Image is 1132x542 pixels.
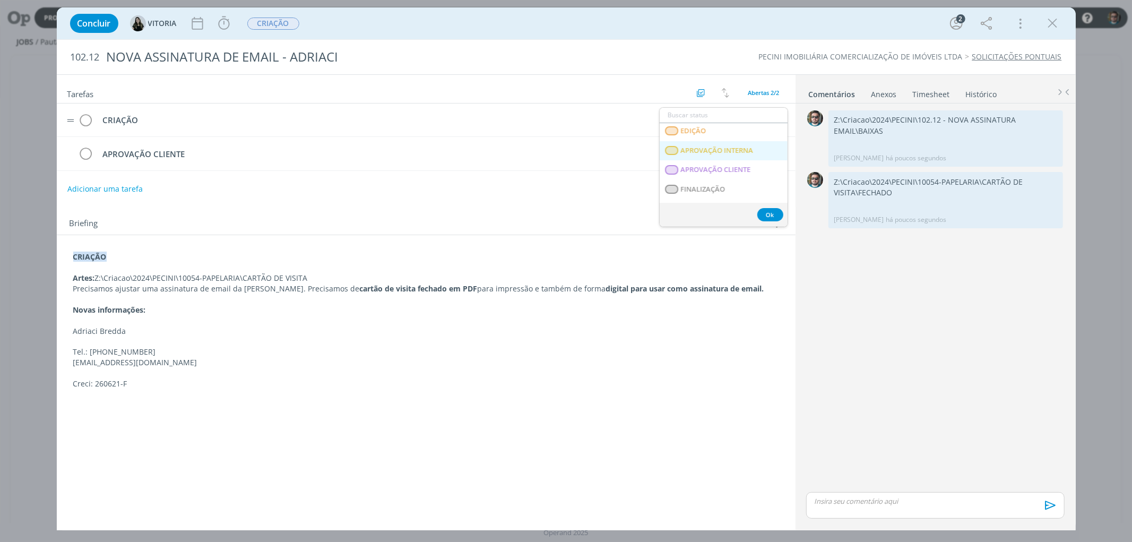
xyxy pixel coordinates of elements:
[807,172,823,188] img: R
[871,89,897,100] div: Anexos
[360,283,478,294] strong: cartão de visita fechado em PDF
[98,114,669,127] div: CRIAÇÃO
[67,179,143,199] button: Adicionar uma tarefa
[73,357,779,368] p: [EMAIL_ADDRESS][DOMAIN_NAME]
[680,185,725,194] span: FINALIZAÇÃO
[57,7,1076,530] div: dialog
[680,127,706,135] span: EDIÇÃO
[759,51,963,62] a: PECINI IMOBILIÁRIA COMERCIALIZAÇÃO DE IMÓVEIS LTDA
[606,283,764,294] strong: digital para usar como assinatura de email.
[956,14,965,23] div: 2
[807,110,823,126] img: R
[130,15,146,31] img: V
[70,14,118,33] button: Concluir
[886,215,946,225] span: há poucos segundos
[948,15,965,32] button: 2
[67,87,94,99] span: Tarefas
[834,153,884,163] p: [PERSON_NAME]
[660,108,788,123] input: Buscar status
[148,20,177,27] span: VITORIA
[73,252,107,262] strong: CRIAÇÃO
[102,44,644,70] div: NOVA ASSINATURA DE EMAIL - ADRIACI
[73,283,779,294] p: Precisamos ajustar uma assinatura de email da [PERSON_NAME]. Precisamos de para impressão e també...
[73,273,779,283] p: Z:\Criacao\2024\PECINI\10054-PAPELARIA\CARTÃO DE VISITA
[757,208,783,221] button: Ok
[67,119,74,122] img: drag-icon.svg
[247,18,299,30] span: CRIAÇÃO
[70,217,98,231] span: Briefing
[680,166,750,174] span: APROVAÇÃO CLIENTE
[130,15,177,31] button: VVITORIA
[748,89,780,97] span: Abertas 2/2
[972,51,1062,62] a: SOLICITAÇÕES PONTUAIS
[247,17,300,30] button: CRIAÇÃO
[71,51,100,63] span: 102.12
[834,115,1058,136] p: Z:\Criacao\2024\PECINI\102.12 - NOVA ASSINATURA EMAIL\BAIXAS
[73,305,146,315] strong: Novas informações:
[808,84,856,100] a: Comentários
[834,215,884,225] p: [PERSON_NAME]
[73,378,779,389] p: Creci: 260621-F
[77,19,111,28] span: Concluir
[912,84,950,100] a: Timesheet
[722,88,729,98] img: arrow-down-up.svg
[680,147,753,155] span: APROVAÇÃO INTERNA
[98,148,680,161] div: APROVAÇÃO CLIENTE
[73,326,779,337] p: Adriaci Bredda
[965,84,998,100] a: Histórico
[73,273,95,283] strong: Artes:
[73,347,779,357] p: Tel.: [PHONE_NUMBER]
[834,177,1058,199] p: Z:\Criacao\2024\PECINI\10054-PAPELARIA\CARTÃO DE VISITA\FECHADO
[886,153,946,163] span: há poucos segundos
